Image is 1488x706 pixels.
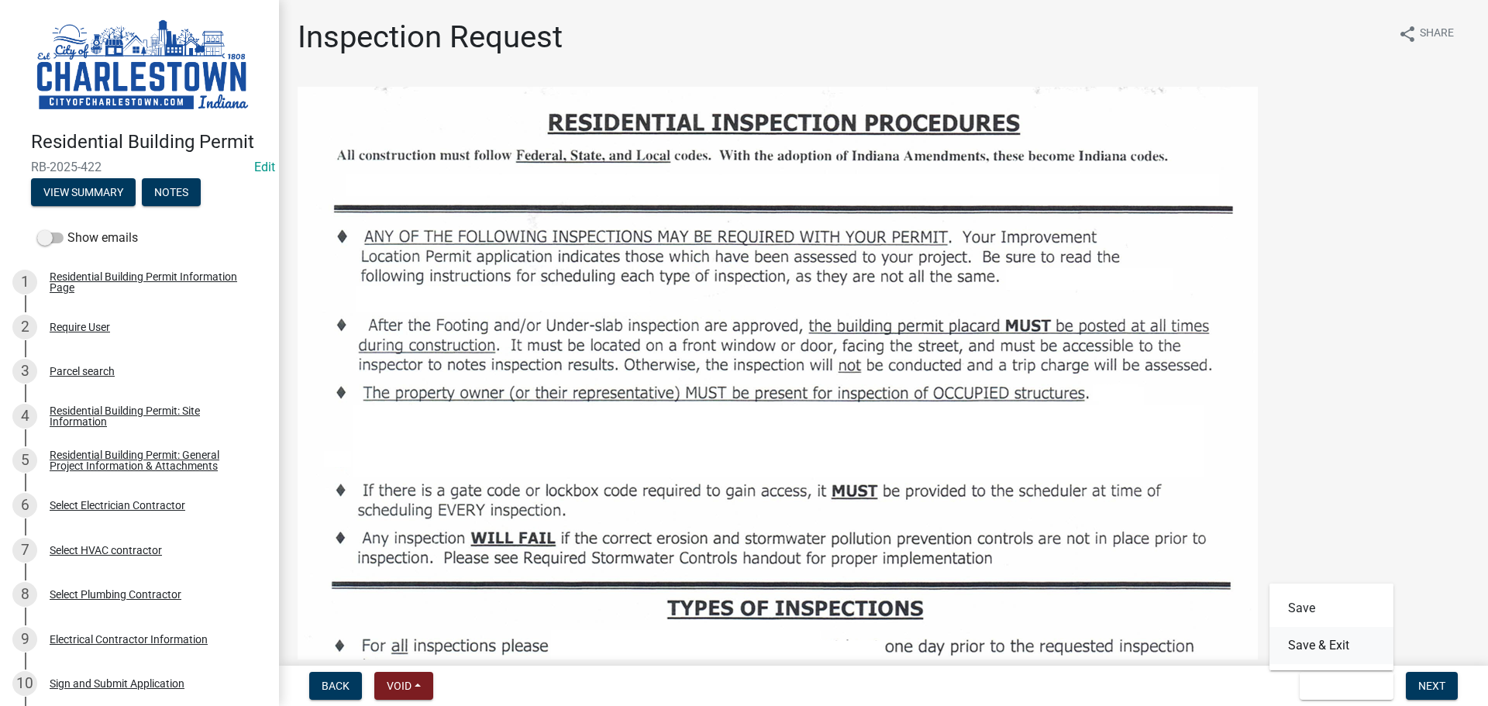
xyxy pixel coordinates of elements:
div: Residential Building Permit: General Project Information & Attachments [50,449,254,471]
label: Show emails [37,229,138,247]
button: Save & Exit [1300,672,1393,700]
div: 1 [12,270,37,294]
div: Residential Building Permit Information Page [50,271,254,293]
div: 7 [12,538,37,563]
h1: Inspection Request [298,19,563,56]
div: 3 [12,359,37,384]
div: Parcel search [50,366,115,377]
div: 10 [12,671,37,696]
div: Select Plumbing Contractor [50,589,181,600]
div: Electrical Contractor Information [50,634,208,645]
wm-modal-confirm: Edit Application Number [254,160,275,174]
span: Save & Exit [1312,680,1372,692]
button: Save [1269,590,1393,627]
button: shareShare [1386,19,1466,49]
button: Save & Exit [1269,627,1393,664]
span: Void [387,680,412,692]
div: 6 [12,493,37,518]
button: Back [309,672,362,700]
wm-modal-confirm: Summary [31,187,136,199]
div: Residential Building Permit: Site Information [50,405,254,427]
div: 4 [12,404,37,429]
button: Void [374,672,433,700]
span: Share [1420,25,1454,43]
span: Back [322,680,350,692]
wm-modal-confirm: Notes [142,187,201,199]
div: Sign and Submit Application [50,678,184,689]
div: 9 [12,627,37,652]
div: Require User [50,322,110,332]
h4: Residential Building Permit [31,131,267,153]
button: Notes [142,178,201,206]
span: Next [1418,680,1445,692]
div: 8 [12,582,37,607]
div: 5 [12,448,37,473]
button: Next [1406,672,1458,700]
button: View Summary [31,178,136,206]
i: share [1398,25,1417,43]
div: Select Electrician Contractor [50,500,185,511]
div: Select HVAC contractor [50,545,162,556]
span: RB-2025-422 [31,160,248,174]
a: Edit [254,160,275,174]
div: Save & Exit [1269,584,1393,670]
div: 2 [12,315,37,339]
img: City of Charlestown, Indiana [31,16,254,115]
